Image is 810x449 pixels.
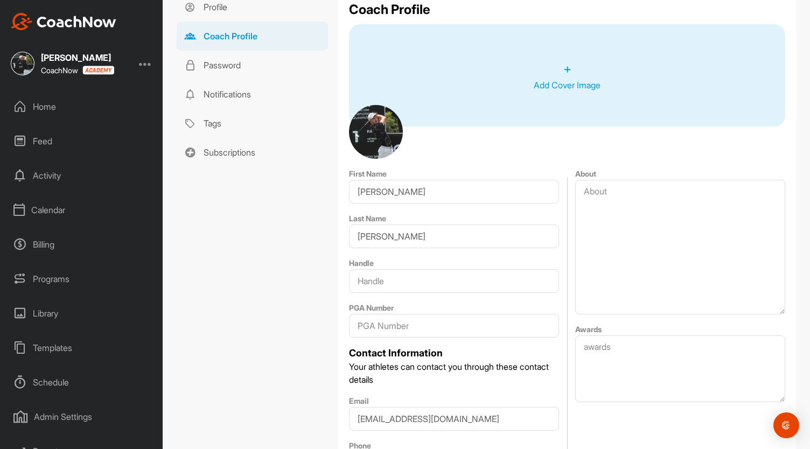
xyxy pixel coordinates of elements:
[349,224,559,248] input: Last Name
[6,231,158,258] div: Billing
[6,265,158,292] div: Programs
[349,169,387,178] label: First Name
[177,109,328,138] a: Tags
[534,79,600,92] p: Add Cover Image
[11,13,116,30] img: CoachNow
[349,269,559,293] input: Handle
[6,162,158,189] div: Activity
[177,51,328,80] a: Password
[773,412,799,438] div: Open Intercom Messenger
[349,407,559,431] input: Email
[349,105,403,159] img: square_2d79c9c6bf2e329187c40ef7357467fd.jpg
[6,369,158,396] div: Schedule
[177,22,328,51] a: Coach Profile
[349,314,559,338] input: PGA Number
[349,3,785,16] h2: Coach Profile
[11,52,34,75] img: square_2d79c9c6bf2e329187c40ef7357467fd.jpg
[6,93,158,120] div: Home
[6,300,158,327] div: Library
[349,214,386,223] label: Last Name
[349,360,559,386] p: Your athletes can contact you through these contact details
[6,128,158,155] div: Feed
[349,180,559,204] input: First Name
[575,169,596,178] label: About
[177,138,328,167] a: Subscriptions
[6,403,158,430] div: Admin Settings
[82,66,114,75] img: CoachNow acadmey
[349,396,369,405] label: Email
[6,197,158,223] div: Calendar
[6,334,158,361] div: Templates
[349,346,559,360] h2: Contact Information
[41,66,114,75] div: CoachNow
[349,303,394,312] label: PGA Number
[575,325,602,334] label: Awards
[177,80,328,109] a: Notifications
[349,258,374,268] label: Handle
[41,53,114,62] div: [PERSON_NAME]
[563,59,571,79] p: +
